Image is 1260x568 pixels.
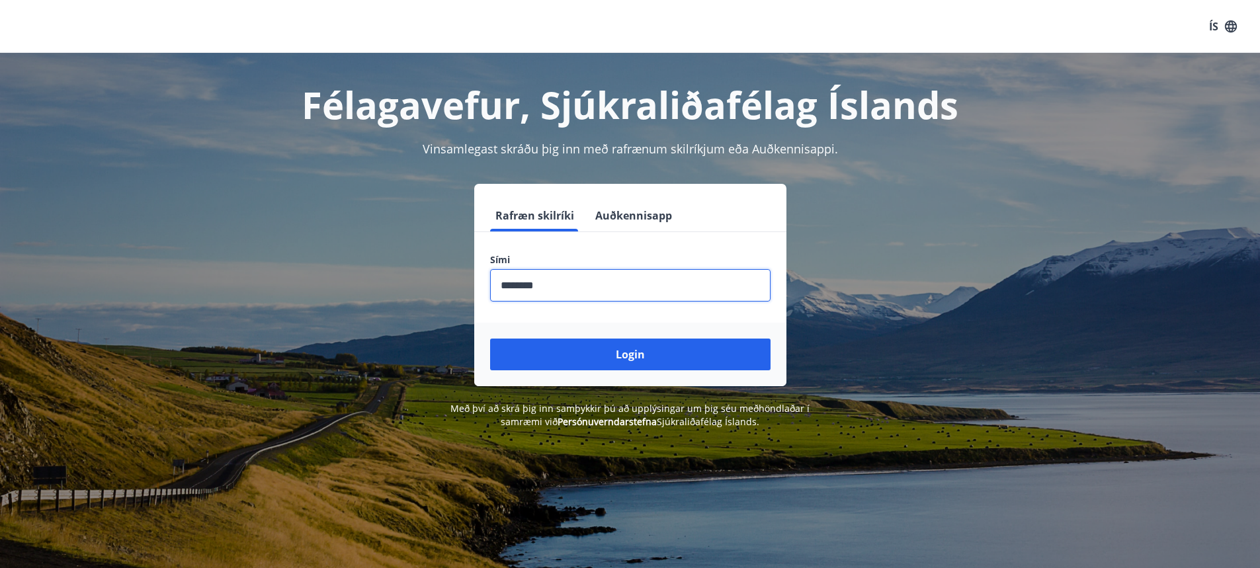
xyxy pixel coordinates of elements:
span: Vinsamlegast skráðu þig inn með rafrænum skilríkjum eða Auðkennisappi. [423,141,838,157]
a: Persónuverndarstefna [558,415,657,428]
h1: Félagavefur, Sjúkraliðafélag Íslands [170,79,1091,130]
label: Sími [490,253,771,266]
button: Auðkennisapp [590,200,677,231]
button: ÍS [1202,15,1244,38]
span: Með því að skrá þig inn samþykkir þú að upplýsingar um þig séu meðhöndlaðar í samræmi við Sjúkral... [450,402,810,428]
button: Rafræn skilríki [490,200,579,231]
button: Login [490,339,771,370]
